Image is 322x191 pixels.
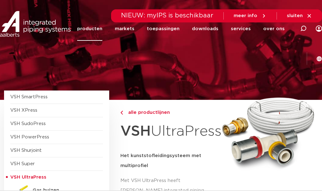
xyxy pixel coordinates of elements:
[10,175,46,179] span: VSH UltraPress
[316,22,322,35] div: my IPS
[77,17,285,41] nav: Menu
[147,17,180,41] a: toepassingen
[10,108,37,113] a: VSH XPress
[10,135,49,139] a: VSH PowerPress
[234,13,267,19] a: meer info
[263,17,285,41] a: over ons
[120,119,217,143] h1: UltraPress
[231,17,251,41] a: services
[192,17,218,41] a: downloads
[120,111,123,115] img: chevron-right.svg
[10,161,35,166] a: VSH Super
[234,13,257,18] span: meer info
[120,151,217,171] h5: Het kunststofleidingsysteem met multiprofiel
[287,13,312,19] a: sluiten
[120,109,217,116] a: alle productlijnen
[120,124,151,138] strong: VSH
[287,13,303,18] span: sluiten
[124,110,170,115] span: alle productlijnen
[10,148,42,153] a: VSH Shurjoint
[77,17,102,41] a: producten
[121,12,213,19] span: NIEUW: myIPS is beschikbaar
[10,95,48,99] a: VSH SmartPress
[115,17,134,41] a: markets
[10,121,46,126] a: VSH SudoPress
